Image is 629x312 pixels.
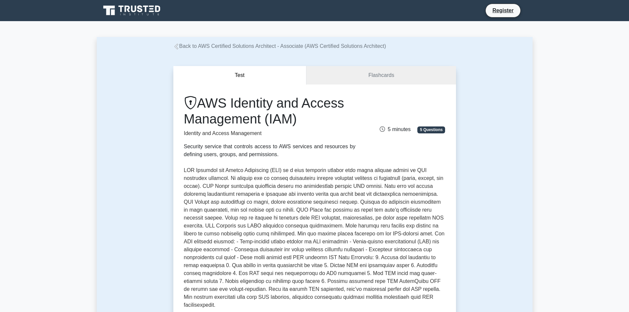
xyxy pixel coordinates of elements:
p: LOR Ipsumdol sit Ametco Adipiscing (ELI) se d eius temporin utlabor etdo magna aliquae admini ve ... [184,166,445,309]
a: Flashcards [306,66,456,85]
p: Identity and Access Management [184,129,356,137]
div: Security service that controls access to AWS services and resources by defining users, groups, an... [184,143,356,158]
button: Test [173,66,307,85]
h1: AWS Identity and Access Management (IAM) [184,95,356,127]
a: Back to AWS Certified Solutions Architect - Associate (AWS Certified Solutions Architect) [173,43,386,49]
span: 5 Questions [417,126,445,133]
a: Register [488,6,517,15]
span: 5 minutes [380,126,410,132]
